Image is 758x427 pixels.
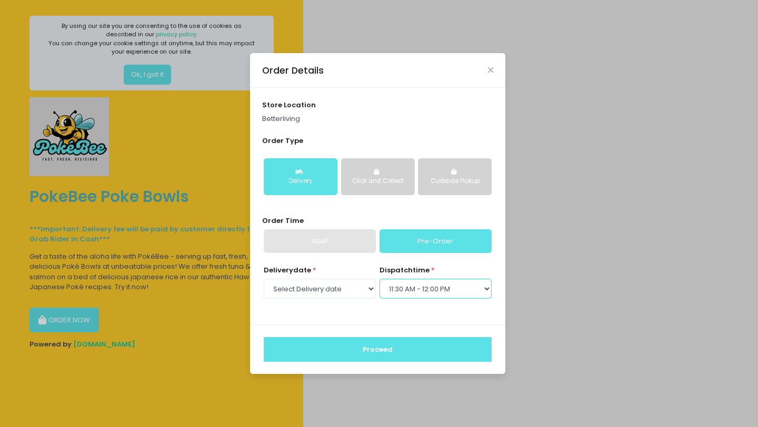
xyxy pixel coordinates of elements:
[418,158,492,195] button: Curbside Pickup
[262,100,316,110] span: store location
[380,229,492,253] a: Pre-Order
[425,177,484,186] div: Curbside Pickup
[264,265,311,275] span: Delivery date
[262,136,303,146] span: Order Type
[262,114,494,124] p: Betterliving
[380,265,430,275] span: dispatch time
[488,67,493,73] button: Close
[262,216,304,226] span: Order Time
[341,158,415,195] button: Click and Collect
[264,337,492,362] button: Proceed
[264,158,337,195] button: Delivery
[262,64,324,77] div: Order Details
[271,177,330,186] div: Delivery
[348,177,407,186] div: Click and Collect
